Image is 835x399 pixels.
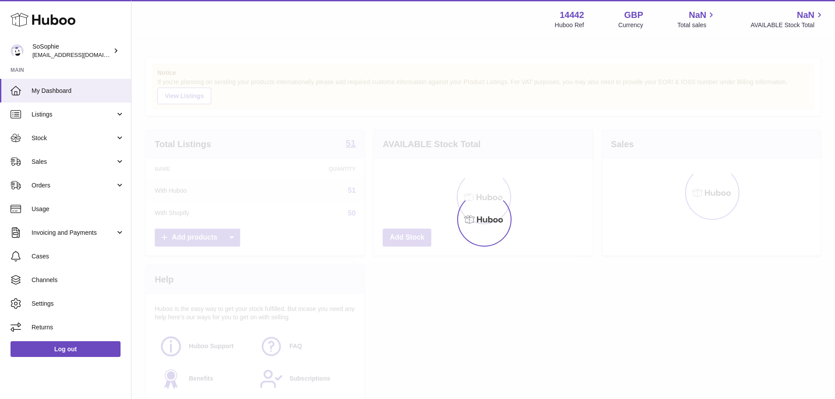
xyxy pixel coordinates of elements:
[11,44,24,57] img: internalAdmin-14442@internal.huboo.com
[677,21,716,29] span: Total sales
[32,110,115,119] span: Listings
[618,21,643,29] div: Currency
[797,9,814,21] span: NaN
[32,87,124,95] span: My Dashboard
[689,9,706,21] span: NaN
[560,9,584,21] strong: 14442
[11,341,121,357] a: Log out
[32,300,124,308] span: Settings
[750,21,824,29] span: AVAILABLE Stock Total
[32,181,115,190] span: Orders
[750,9,824,29] a: NaN AVAILABLE Stock Total
[677,9,716,29] a: NaN Total sales
[32,323,124,332] span: Returns
[32,158,115,166] span: Sales
[32,51,129,58] span: [EMAIL_ADDRESS][DOMAIN_NAME]
[32,134,115,142] span: Stock
[624,9,643,21] strong: GBP
[32,252,124,261] span: Cases
[32,276,124,284] span: Channels
[32,205,124,213] span: Usage
[32,42,111,59] div: SoSophie
[555,21,584,29] div: Huboo Ref
[32,229,115,237] span: Invoicing and Payments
